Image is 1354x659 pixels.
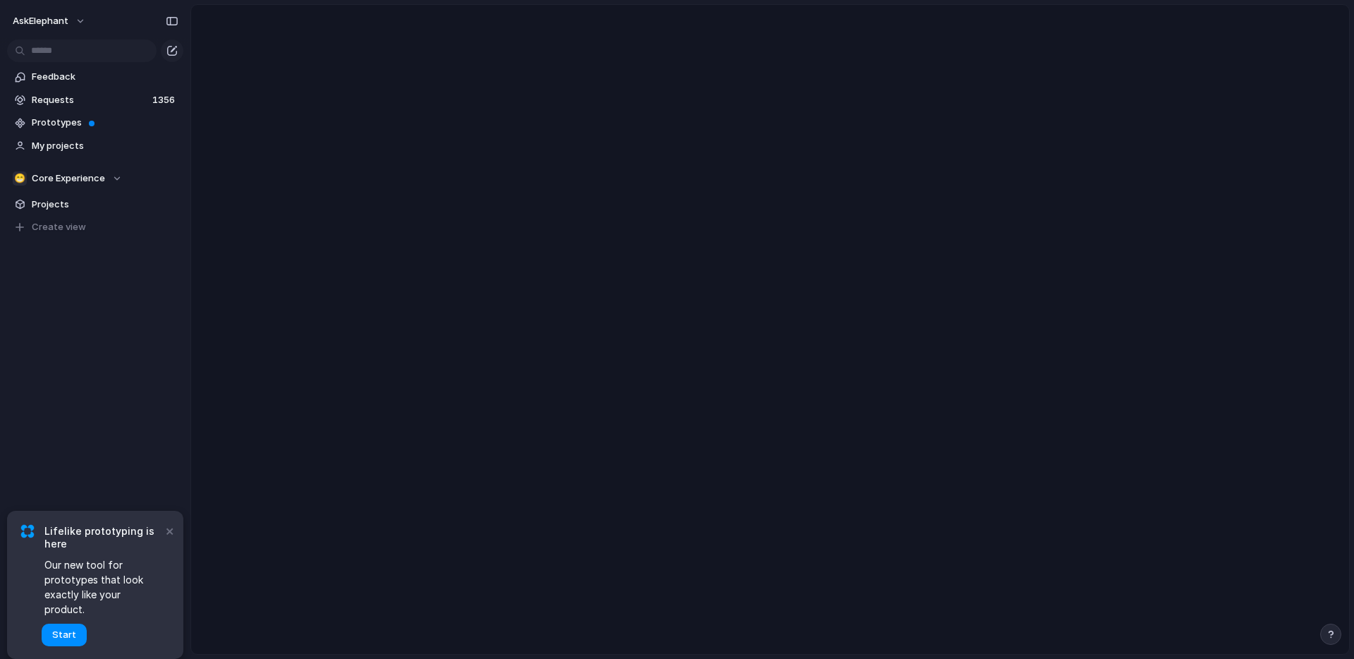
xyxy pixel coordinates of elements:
[7,168,183,189] button: 😁Core Experience
[7,90,183,111] a: Requests1356
[161,522,178,539] button: Dismiss
[152,93,178,107] span: 1356
[7,194,183,215] a: Projects
[32,70,178,84] span: Feedback
[32,220,86,234] span: Create view
[6,10,93,32] button: AskElephant
[44,557,162,617] span: Our new tool for prototypes that look exactly like your product.
[32,198,178,212] span: Projects
[52,628,76,642] span: Start
[13,171,27,186] div: 😁
[7,112,183,133] a: Prototypes
[32,93,148,107] span: Requests
[7,135,183,157] a: My projects
[7,217,183,238] button: Create view
[13,14,68,28] span: AskElephant
[32,116,178,130] span: Prototypes
[42,624,87,646] button: Start
[32,139,178,153] span: My projects
[44,525,162,550] span: Lifelike prototyping is here
[32,171,105,186] span: Core Experience
[7,66,183,87] a: Feedback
